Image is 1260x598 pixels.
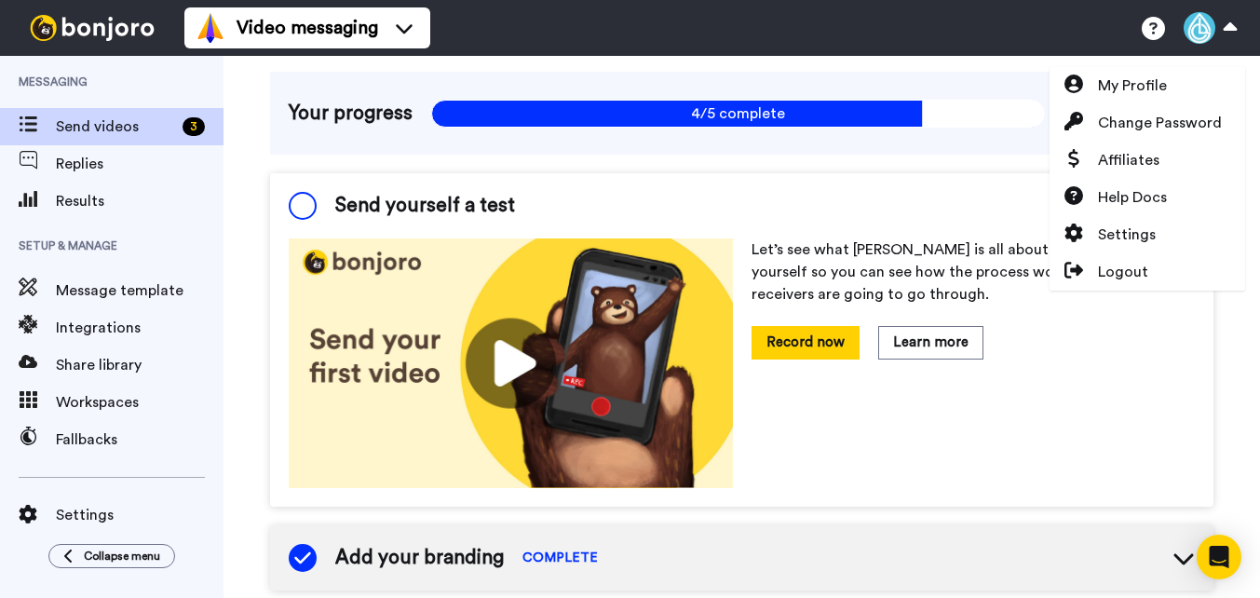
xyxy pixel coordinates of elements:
a: Logout [1050,253,1245,291]
span: Integrations [56,317,224,339]
img: bj-logo-header-white.svg [22,15,162,41]
span: Your progress [289,100,413,128]
div: 3 [183,117,205,136]
span: Replies [56,153,224,175]
a: Affiliates [1050,142,1245,179]
span: Send yourself a test [335,192,515,220]
span: Video messaging [237,15,378,41]
img: vm-color.svg [196,13,225,43]
span: 4/5 complete [431,100,1045,128]
span: Settings [56,504,224,526]
span: Results [56,190,224,212]
a: Change Password [1050,104,1245,142]
button: Record now [752,326,860,359]
span: Collapse menu [84,549,160,564]
span: Add your branding [335,544,504,572]
a: My Profile [1050,67,1245,104]
span: Fallbacks [56,428,224,451]
span: Help Docs [1098,186,1167,209]
span: Workspaces [56,391,224,414]
span: Affiliates [1098,149,1159,171]
span: Logout [1098,261,1148,283]
span: Message template [56,279,224,302]
span: Send videos [56,116,175,138]
div: Open Intercom Messenger [1197,535,1241,579]
p: Let’s see what [PERSON_NAME] is all about. Send a recording to yourself so you can see how the pr... [752,238,1196,306]
span: Share library [56,354,224,376]
span: Settings [1098,224,1156,246]
a: Help Docs [1050,179,1245,216]
button: Collapse menu [48,544,175,568]
span: My Profile [1098,75,1167,97]
button: Learn more [878,326,983,359]
span: Change Password [1098,112,1222,134]
span: COMPLETE [522,549,598,567]
img: 178eb3909c0dc23ce44563bdb6dc2c11.jpg [289,238,733,488]
a: Settings [1050,216,1245,253]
